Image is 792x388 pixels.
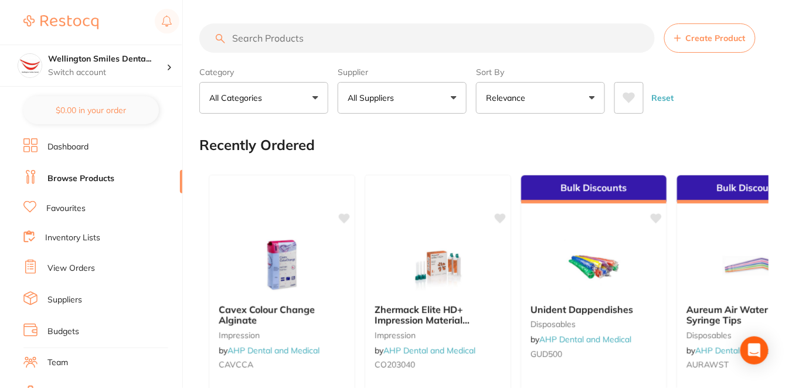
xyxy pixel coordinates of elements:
a: AHP Dental and Medical [227,345,319,356]
button: $0.00 in your order [23,96,159,124]
p: Switch account [48,67,166,79]
button: All Suppliers [338,82,467,114]
a: AHP Dental and Medical [383,345,475,356]
a: Dashboard [47,141,89,153]
small: GUD500 [531,349,657,359]
small: impression [219,331,345,340]
a: View Orders [47,263,95,274]
p: All Categories [209,92,267,104]
small: impression [375,331,501,340]
a: Browse Products [47,173,114,185]
a: Favourites [46,203,86,215]
span: Create Product [686,33,746,43]
small: disposables [531,319,657,329]
p: Relevance [486,92,530,104]
img: Restocq Logo [23,15,98,29]
b: Cavex Colour Change Alginate [219,304,345,326]
h2: Recently Ordered [199,137,315,154]
img: Aureum Air Water Triplex Syringe Tips [712,236,788,295]
div: Bulk Discounts [521,175,667,203]
a: Inventory Lists [45,232,100,244]
a: Restocq Logo [23,9,98,36]
label: Category [199,67,328,77]
a: AHP Dental and Medical [539,334,631,345]
small: CAVCCA [219,360,345,369]
img: Wellington Smiles Dental [18,54,42,77]
img: Cavex Colour Change Alginate [244,236,320,295]
h4: Wellington Smiles Dental [48,53,166,65]
button: Reset [648,82,678,114]
input: Search Products [199,23,655,53]
p: All Suppliers [348,92,399,104]
a: AHP Dental and Medical [695,345,787,356]
a: Suppliers [47,294,82,306]
button: Create Product [664,23,756,53]
label: Supplier [338,67,467,77]
span: by [686,345,787,356]
img: Zhermack Elite HD+ Impression Material CO203040 - Light Body Fast Set [400,236,476,295]
b: Zhermack Elite HD+ Impression Material CO203040 - Light Body Fast Set [375,304,501,326]
button: Relevance [476,82,605,114]
label: Sort By [476,67,605,77]
b: Unident Dappendishes [531,304,657,315]
a: Team [47,357,68,369]
img: Unident Dappendishes [556,236,632,295]
small: CO203040 [375,360,501,369]
div: Open Intercom Messenger [740,336,769,365]
span: by [375,345,475,356]
span: by [219,345,319,356]
span: by [531,334,631,345]
button: All Categories [199,82,328,114]
a: Budgets [47,326,79,338]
